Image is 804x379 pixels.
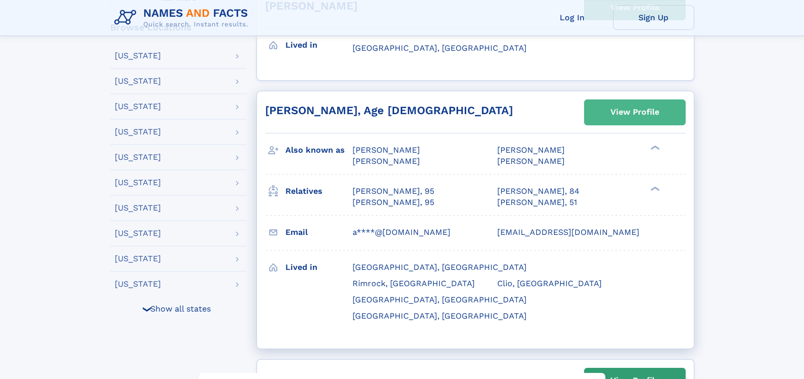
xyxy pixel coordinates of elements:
div: ❯ [649,144,661,151]
a: [PERSON_NAME], 51 [497,197,577,208]
span: [PERSON_NAME] [497,156,565,166]
h3: Also known as [285,142,352,159]
div: View Profile [610,100,659,124]
h3: Relatives [285,183,352,200]
span: Rimrock, [GEOGRAPHIC_DATA] [352,279,475,288]
div: [US_STATE] [115,102,161,111]
div: [US_STATE] [115,280,161,288]
div: [US_STATE] [115,77,161,85]
div: [US_STATE] [115,204,161,212]
span: [PERSON_NAME] [497,145,565,155]
span: [GEOGRAPHIC_DATA], [GEOGRAPHIC_DATA] [352,295,527,304]
div: [US_STATE] [115,128,161,136]
a: [PERSON_NAME], 84 [497,186,580,197]
a: [PERSON_NAME], 95 [352,197,434,208]
div: [US_STATE] [115,229,161,237]
div: ❯ [141,305,153,312]
img: Logo Names and Facts [110,4,256,31]
div: [US_STATE] [115,153,161,161]
span: [PERSON_NAME] [352,145,420,155]
div: Show all states [110,296,246,321]
div: [US_STATE] [115,52,161,60]
a: Log In [532,5,613,30]
div: ❯ [649,185,661,192]
h3: Lived in [285,37,352,54]
span: [EMAIL_ADDRESS][DOMAIN_NAME] [497,227,639,237]
a: [PERSON_NAME], Age [DEMOGRAPHIC_DATA] [265,104,513,117]
div: [US_STATE] [115,179,161,187]
span: [GEOGRAPHIC_DATA], [GEOGRAPHIC_DATA] [352,43,527,53]
a: View Profile [585,100,685,124]
span: Clio, [GEOGRAPHIC_DATA] [497,279,602,288]
a: [PERSON_NAME], 95 [352,186,434,197]
a: Sign Up [613,5,694,30]
span: [GEOGRAPHIC_DATA], [GEOGRAPHIC_DATA] [352,311,527,321]
h3: Email [285,224,352,241]
span: [GEOGRAPHIC_DATA], [GEOGRAPHIC_DATA] [352,262,527,272]
h3: Lived in [285,259,352,276]
div: [US_STATE] [115,255,161,263]
span: [PERSON_NAME] [352,156,420,166]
